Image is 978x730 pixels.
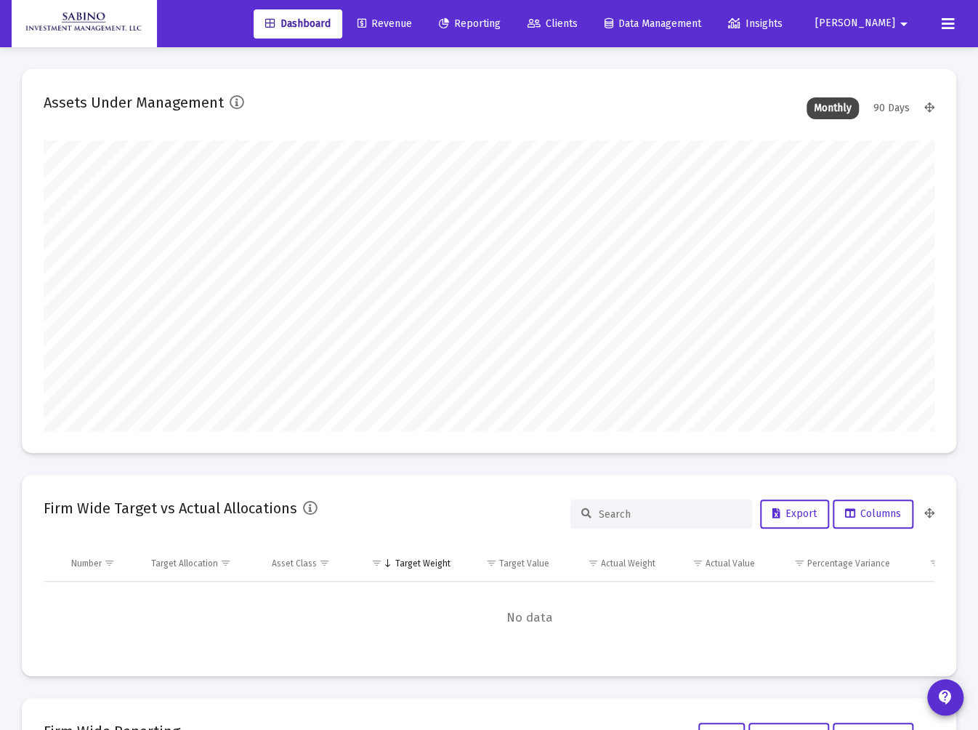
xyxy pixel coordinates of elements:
[262,546,355,581] td: Column Asset Class
[44,91,224,114] h2: Assets Under Management
[772,508,817,520] span: Export
[845,508,901,520] span: Columns
[895,9,913,39] mat-icon: arrow_drop_down
[929,558,940,569] span: Show filter options for column 'Dollar Variance'
[798,9,930,38] button: [PERSON_NAME]
[833,500,913,529] button: Columns
[765,546,900,581] td: Column Percentage Variance
[716,9,794,39] a: Insights
[559,546,666,581] td: Column Actual Weight
[220,558,231,569] span: Show filter options for column 'Target Allocation'
[371,558,382,569] span: Show filter options for column 'Target Weight'
[272,558,317,569] div: Asset Class
[807,558,890,569] div: Percentage Variance
[528,17,578,30] span: Clients
[254,9,342,39] a: Dashboard
[357,17,412,30] span: Revenue
[599,508,741,521] input: Search
[794,558,805,569] span: Show filter options for column 'Percentage Variance'
[395,558,450,569] div: Target Weight
[461,546,559,581] td: Column Target Value
[728,17,783,30] span: Insights
[601,558,655,569] div: Actual Weight
[499,558,549,569] div: Target Value
[61,546,141,581] td: Column Number
[44,497,297,520] h2: Firm Wide Target vs Actual Allocations
[141,546,262,581] td: Column Target Allocation
[588,558,599,569] span: Show filter options for column 'Actual Weight'
[516,9,589,39] a: Clients
[760,500,829,529] button: Export
[71,558,102,569] div: Number
[666,546,765,581] td: Column Actual Value
[104,558,115,569] span: Show filter options for column 'Number'
[439,17,501,30] span: Reporting
[23,9,146,39] img: Dashboard
[355,546,460,581] td: Column Target Weight
[593,9,713,39] a: Data Management
[692,558,703,569] span: Show filter options for column 'Actual Value'
[815,17,895,30] span: [PERSON_NAME]
[346,9,424,39] a: Revenue
[937,689,954,706] mat-icon: contact_support
[319,558,330,569] span: Show filter options for column 'Asset Class'
[44,546,934,654] div: Data grid
[151,558,218,569] div: Target Allocation
[427,9,512,39] a: Reporting
[706,558,755,569] div: Actual Value
[866,97,917,119] div: 90 Days
[807,97,859,119] div: Monthly
[265,17,331,30] span: Dashboard
[486,558,497,569] span: Show filter options for column 'Target Value'
[605,17,701,30] span: Data Management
